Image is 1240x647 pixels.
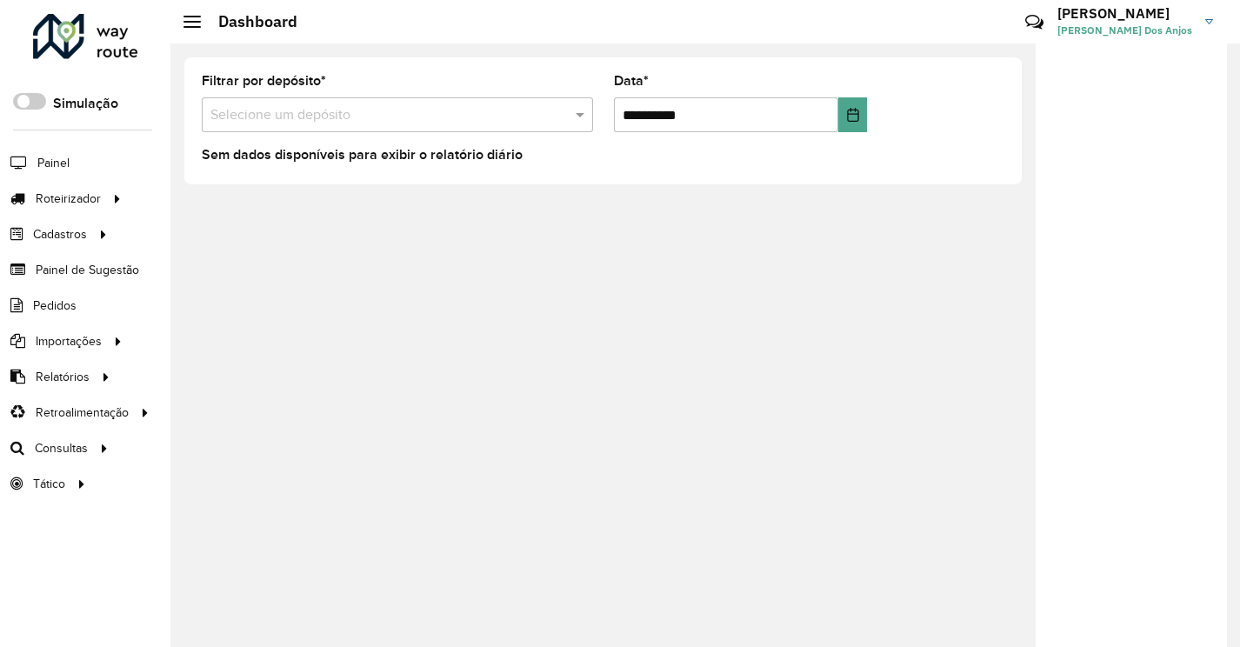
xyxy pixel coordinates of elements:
[36,404,129,422] span: Retroalimentação
[201,12,297,31] h2: Dashboard
[33,225,87,243] span: Cadastros
[53,93,118,114] label: Simulação
[614,70,649,91] label: Data
[1016,3,1053,41] a: Contato Rápido
[33,475,65,493] span: Tático
[36,190,101,208] span: Roteirizador
[36,368,90,386] span: Relatórios
[36,261,139,279] span: Painel de Sugestão
[1057,23,1192,38] span: [PERSON_NAME] Dos Anjos
[202,144,523,165] label: Sem dados disponíveis para exibir o relatório diário
[35,439,88,457] span: Consultas
[36,332,102,350] span: Importações
[37,154,70,172] span: Painel
[202,70,326,91] label: Filtrar por depósito
[1057,5,1192,22] h3: [PERSON_NAME]
[838,97,867,132] button: Choose Date
[33,297,77,315] span: Pedidos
